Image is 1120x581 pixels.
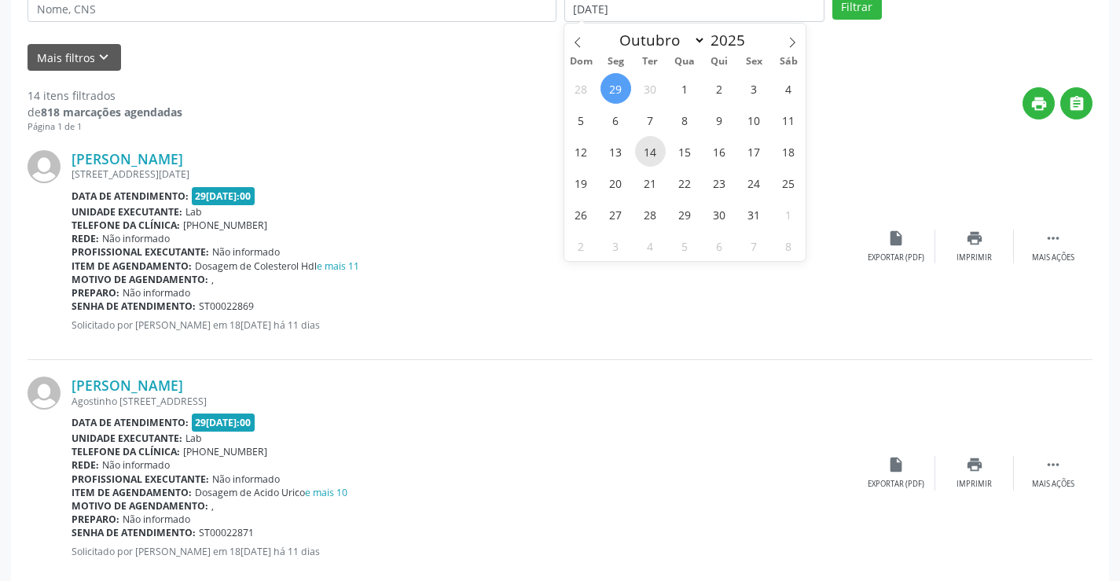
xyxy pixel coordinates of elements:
a: [PERSON_NAME] [72,150,183,167]
a: [PERSON_NAME] [72,377,183,394]
i: print [966,456,983,473]
b: Unidade executante: [72,205,182,219]
div: Mais ações [1032,252,1074,263]
span: Outubro 1, 2025 [670,73,700,104]
div: Exportar (PDF) [868,252,924,263]
a: e mais 10 [305,486,347,499]
input: Year [706,30,758,50]
b: Profissional executante: [72,245,209,259]
i: print [1030,95,1048,112]
i:  [1045,230,1062,247]
b: Senha de atendimento: [72,300,196,313]
span: Não informado [212,473,280,486]
span: Outubro 3, 2025 [739,73,769,104]
div: de [28,104,182,120]
span: Não informado [102,232,170,245]
button:  [1060,87,1092,120]
b: Unidade executante: [72,432,182,445]
span: Lab [185,432,202,445]
b: Rede: [72,458,99,472]
select: Month [612,29,707,51]
span: Outubro 6, 2025 [600,105,631,135]
span: Outubro 7, 2025 [635,105,666,135]
span: Outubro 4, 2025 [773,73,804,104]
b: Preparo: [72,513,119,526]
span: Outubro 18, 2025 [773,136,804,167]
b: Item de agendamento: [72,259,192,273]
span: Novembro 2, 2025 [566,230,597,261]
i: print [966,230,983,247]
span: Sex [736,57,771,67]
span: Qui [702,57,736,67]
span: Setembro 30, 2025 [635,73,666,104]
span: Não informado [212,245,280,259]
div: Agostinho [STREET_ADDRESS] [72,395,857,408]
span: Outubro 24, 2025 [739,167,769,198]
b: Senha de atendimento: [72,526,196,539]
span: Setembro 28, 2025 [566,73,597,104]
span: ST00022869 [199,300,254,313]
span: Sáb [771,57,806,67]
i: insert_drive_file [887,230,905,247]
img: img [28,377,61,410]
b: Motivo de agendamento: [72,273,208,286]
span: Novembro 5, 2025 [670,230,700,261]
span: [PHONE_NUMBER] [183,445,267,458]
div: [STREET_ADDRESS][DATE] [72,167,857,181]
span: Outubro 16, 2025 [704,136,735,167]
span: , [211,273,214,286]
span: Novembro 1, 2025 [773,199,804,230]
span: ST00022871 [199,526,254,539]
span: Outubro 27, 2025 [600,199,631,230]
i: keyboard_arrow_down [95,49,112,66]
span: Seg [598,57,633,67]
span: Outubro 2, 2025 [704,73,735,104]
span: Outubro 20, 2025 [600,167,631,198]
strong: 818 marcações agendadas [41,105,182,120]
span: Outubro 22, 2025 [670,167,700,198]
p: Solicitado por [PERSON_NAME] em 18[DATE] há 11 dias [72,545,857,558]
span: Outubro 25, 2025 [773,167,804,198]
span: Outubro 5, 2025 [566,105,597,135]
div: Página 1 de 1 [28,120,182,134]
img: img [28,150,61,183]
span: Outubro 17, 2025 [739,136,769,167]
div: Exportar (PDF) [868,479,924,490]
div: Imprimir [957,252,992,263]
p: Solicitado por [PERSON_NAME] em 18[DATE] há 11 dias [72,318,857,332]
i:  [1068,95,1085,112]
span: [PHONE_NUMBER] [183,219,267,232]
button: print [1023,87,1055,120]
span: Outubro 31, 2025 [739,199,769,230]
span: Outubro 29, 2025 [670,199,700,230]
div: 14 itens filtrados [28,87,182,104]
span: Outubro 28, 2025 [635,199,666,230]
span: Ter [633,57,667,67]
span: Dosagem de Acido Urico [195,486,347,499]
i:  [1045,456,1062,473]
span: Outubro 21, 2025 [635,167,666,198]
a: e mais 11 [317,259,359,273]
span: Não informado [102,458,170,472]
i: insert_drive_file [887,456,905,473]
b: Rede: [72,232,99,245]
span: Dosagem de Colesterol Hdl [195,259,359,273]
span: 29[DATE]:00 [192,187,255,205]
b: Profissional executante: [72,473,209,486]
span: Outubro 8, 2025 [670,105,700,135]
span: Novembro 4, 2025 [635,230,666,261]
span: , [211,499,214,513]
span: Outubro 15, 2025 [670,136,700,167]
span: Novembro 8, 2025 [773,230,804,261]
span: Outubro 11, 2025 [773,105,804,135]
span: Outubro 14, 2025 [635,136,666,167]
span: Outubro 9, 2025 [704,105,735,135]
b: Preparo: [72,286,119,300]
b: Telefone da clínica: [72,445,180,458]
span: Lab [185,205,202,219]
b: Data de atendimento: [72,416,189,429]
span: Outubro 10, 2025 [739,105,769,135]
b: Telefone da clínica: [72,219,180,232]
span: Novembro 3, 2025 [600,230,631,261]
span: Outubro 12, 2025 [566,136,597,167]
